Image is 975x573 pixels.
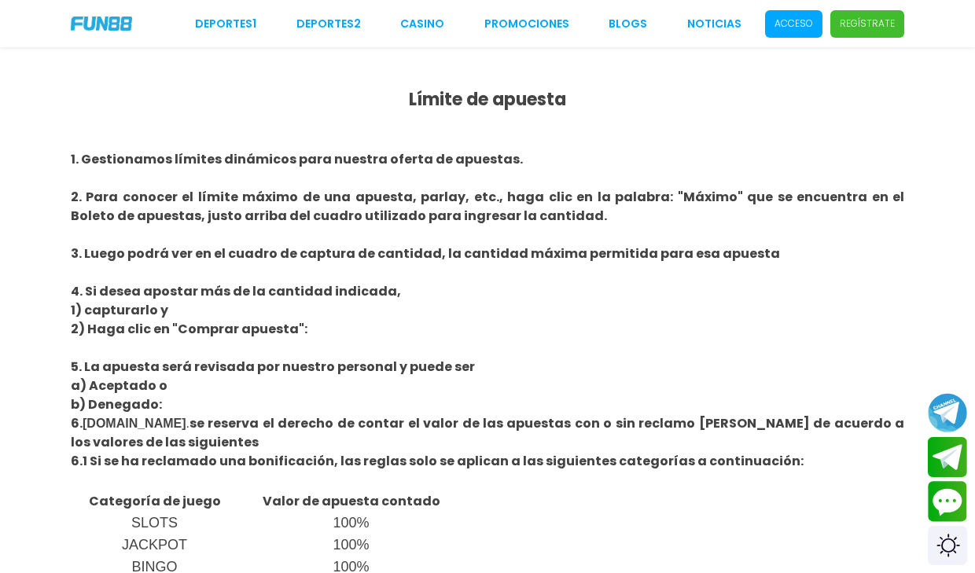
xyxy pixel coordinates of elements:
strong: 3. Luego podrá ver en el cuadro de captura de cantidad, la cantidad máxima permitida para esa apu... [71,244,780,263]
span: SLOTS [131,515,178,531]
p: Acceso [774,17,813,31]
a: BLOGS [609,16,647,32]
strong: se reserva el derecho de contar el valor de las apuestas con o sin reclamo [PERSON_NAME] de acuer... [71,414,904,451]
img: Company Logo [71,17,132,30]
a: NOTICIAS [687,16,741,32]
span: 100% [333,537,370,553]
strong: a) Aceptado o [71,376,167,395]
div: Switch theme [928,526,967,565]
strong: b) Denegado: [71,395,162,413]
strong: 6.1 Si se ha reclamado una bonificación, las reglas solo se aplican a las siguientes categorías a... [71,452,804,470]
strong: Límite de apuesta [409,87,566,112]
a: Promociones [484,16,569,32]
strong: 1. Gestionamos límites dinámicos para nuestra oferta de apuestas. [71,150,523,168]
strong: 5. La apuesta será revisada por nuestro personal y puede ser [71,358,475,376]
button: Join telegram channel [928,392,967,433]
a: Deportes2 [296,16,361,32]
strong: 2) Haga clic en "Comprar apuesta": [71,320,307,338]
span: JACKPOT [122,537,187,553]
strong: [DOMAIN_NAME] [83,417,186,430]
strong: Valor de apuesta contado [263,492,440,510]
strong: 6. [71,414,83,432]
strong: 4. Si desea apostar más de la cantidad indicada, [71,282,401,300]
span: 100% [333,515,370,531]
strong: 1) capturarlo y [71,301,168,319]
strong: 2. Para conocer el límite máximo de una apuesta, parlay, etc., haga clic en la palabra: "Máximo" ... [71,188,904,225]
button: Contact customer service [928,481,967,522]
span: . [186,417,189,430]
strong: Categoría de juego [89,492,221,510]
a: CASINO [400,16,444,32]
p: Regístrate [840,17,895,31]
a: Deportes1 [195,16,256,32]
button: Join telegram [928,437,967,478]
